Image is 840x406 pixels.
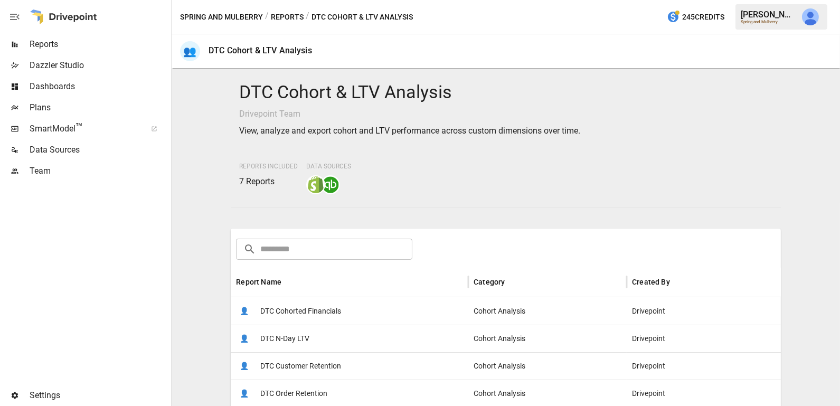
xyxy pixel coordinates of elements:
span: Team [30,165,169,177]
span: Reports [30,38,169,51]
p: View, analyze and export cohort and LTV performance across custom dimensions over time. [239,125,772,137]
h4: DTC Cohort & LTV Analysis [239,81,772,103]
div: [PERSON_NAME] [741,10,796,20]
span: 👤 [236,358,252,374]
button: Reports [271,11,304,24]
div: Report Name [236,278,281,286]
span: Dazzler Studio [30,59,169,72]
div: Created By [632,278,670,286]
p: Drivepoint Team [239,108,772,120]
button: Sort [506,275,521,289]
div: Drivepoint [627,297,785,325]
div: Cohort Analysis [468,325,627,352]
div: Drivepoint [627,325,785,352]
div: / [306,11,309,24]
img: shopify [307,176,324,193]
span: 👤 [236,331,252,346]
div: Category [474,278,505,286]
div: Cohort Analysis [468,297,627,325]
div: / [265,11,269,24]
span: DTC Customer Retention [260,353,341,380]
span: ™ [75,121,83,134]
button: Sort [671,275,686,289]
img: quickbooks [322,176,339,193]
span: Plans [30,101,169,114]
span: Data Sources [306,163,351,170]
span: Data Sources [30,144,169,156]
div: Cohort Analysis [468,352,627,380]
span: Reports Included [239,163,298,170]
span: 👤 [236,385,252,401]
span: DTC N-Day LTV [260,325,309,352]
div: Drivepoint [627,352,785,380]
span: Settings [30,389,169,402]
span: DTC Cohorted Financials [260,298,341,325]
span: Dashboards [30,80,169,93]
button: Sort [282,275,297,289]
button: 245Credits [663,7,729,27]
div: DTC Cohort & LTV Analysis [209,45,312,55]
div: Spring and Mulberry [741,20,796,24]
div: 👥 [180,41,200,61]
span: 👤 [236,303,252,319]
span: 245 Credits [682,11,724,24]
button: Julie Wilton [796,2,825,32]
span: SmartModel [30,122,139,135]
button: Spring and Mulberry [180,11,263,24]
p: 7 Reports [239,175,298,188]
img: Julie Wilton [802,8,819,25]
